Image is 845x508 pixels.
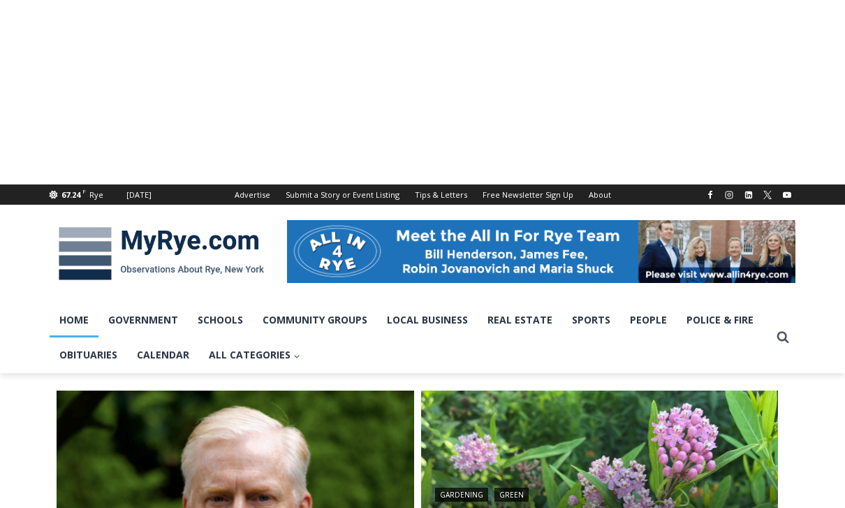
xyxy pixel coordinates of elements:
[50,217,273,290] img: MyRye.com
[407,184,475,205] a: Tips & Letters
[779,187,795,203] a: YouTube
[435,485,765,502] div: |
[702,187,719,203] a: Facebook
[770,325,795,350] button: View Search Form
[721,187,737,203] a: Instagram
[494,488,529,502] a: Green
[253,303,377,338] a: Community Groups
[126,189,152,201] div: [DATE]
[50,303,98,338] a: Home
[677,303,763,338] a: Police & Fire
[89,189,103,201] div: Rye
[188,303,253,338] a: Schools
[740,187,757,203] a: Linkedin
[377,303,478,338] a: Local Business
[127,338,199,372] a: Calendar
[435,488,488,502] a: Gardening
[759,187,776,203] a: X
[562,303,620,338] a: Sports
[227,184,619,205] nav: Secondary Navigation
[199,338,310,372] a: All Categories
[478,303,562,338] a: Real Estate
[581,184,619,205] a: About
[209,347,300,363] span: All Categories
[475,184,581,205] a: Free Newsletter Sign Up
[98,303,188,338] a: Government
[287,220,795,283] img: All in for Rye
[82,187,86,195] span: F
[278,184,407,205] a: Submit a Story or Event Listing
[227,184,278,205] a: Advertise
[61,189,80,200] span: 67.24
[620,303,677,338] a: People
[50,338,127,372] a: Obituaries
[50,303,770,373] nav: Primary Navigation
